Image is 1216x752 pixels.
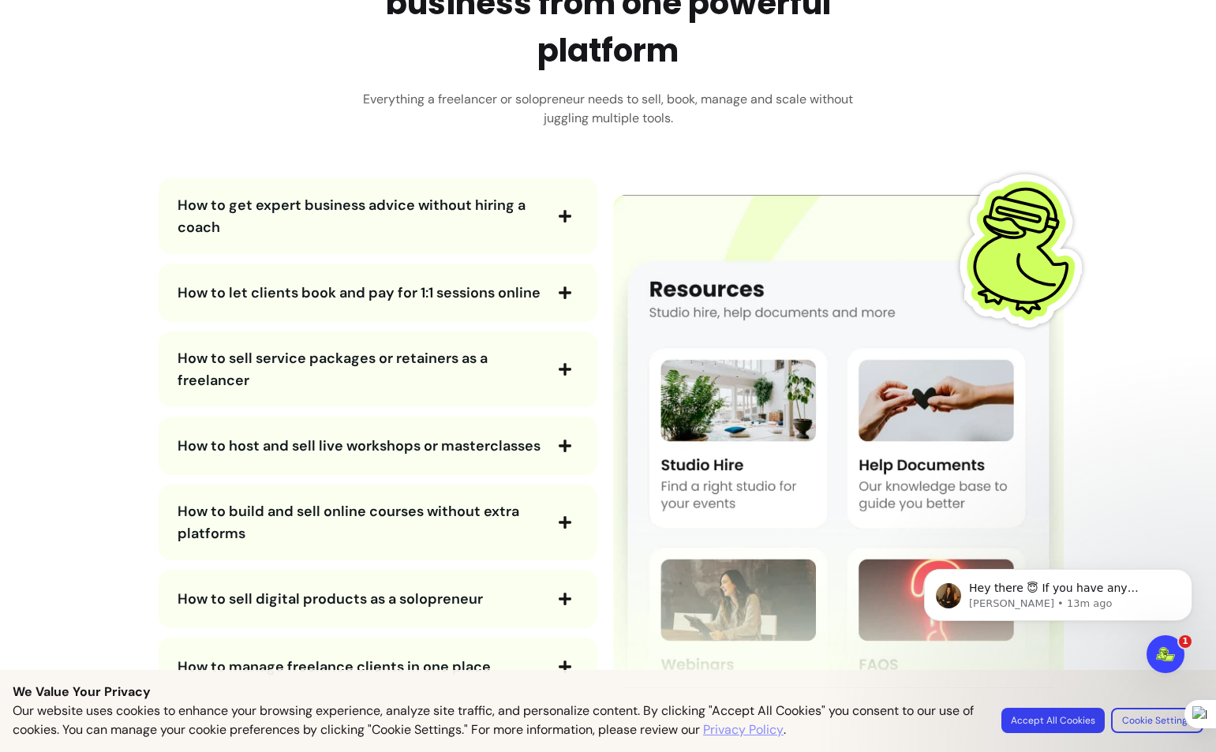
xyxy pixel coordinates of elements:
span: How to get expert business advice without hiring a coach [178,196,526,237]
button: Cookie Settings [1111,708,1203,733]
h3: Everything a freelancer or solopreneur needs to sell, book, manage and scale without juggling mul... [352,90,865,128]
span: How to host and sell live workshops or masterclasses [178,436,541,455]
span: How to manage freelance clients in one place [178,657,491,676]
button: How to let clients book and pay for 1:1 sessions online [178,279,578,306]
button: How to sell service packages or retainers as a freelancer [178,347,578,391]
span: How to let clients book and pay for 1:1 sessions online [178,283,541,302]
span: How to build and sell online courses without extra platforms [178,502,519,543]
iframe: Intercom live chat [1147,635,1184,673]
img: Fluum Duck sticker [945,171,1103,329]
span: 1 [1179,635,1192,648]
span: How to sell digital products as a solopreneur [178,589,483,608]
button: How to build and sell online courses without extra platforms [178,500,578,544]
span: How to sell service packages or retainers as a freelancer [178,349,488,390]
p: We Value Your Privacy [13,683,1203,701]
button: How to host and sell live workshops or masterclasses [178,432,578,459]
a: Privacy Policy [703,720,784,739]
button: How to sell digital products as a solopreneur [178,586,578,612]
iframe: Intercom notifications message [900,536,1216,709]
button: How to get expert business advice without hiring a coach [178,194,578,238]
button: Accept All Cookies [1001,708,1105,733]
button: How to manage freelance clients in one place [178,653,578,680]
p: Our website uses cookies to enhance your browsing experience, analyze site traffic, and personali... [13,701,982,739]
